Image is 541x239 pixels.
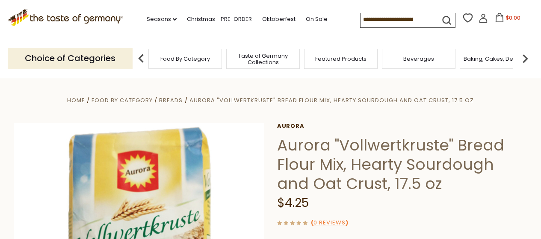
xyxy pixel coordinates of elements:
[277,123,527,130] a: Aurora
[229,53,297,65] a: Taste of Germany Collections
[403,56,434,62] a: Beverages
[306,15,328,24] a: On Sale
[133,50,150,67] img: previous arrow
[517,50,534,67] img: next arrow
[67,96,85,104] a: Home
[464,56,530,62] a: Baking, Cakes, Desserts
[277,195,309,211] span: $4.25
[313,218,346,227] a: 0 Reviews
[160,56,210,62] a: Food By Category
[490,13,526,26] button: $0.00
[8,48,133,69] p: Choice of Categories
[506,14,520,21] span: $0.00
[277,136,527,193] h1: Aurora "Vollwertkruste" Bread Flour Mix, Hearty Sourdough and Oat Crust, 17.5 oz
[315,56,367,62] a: Featured Products
[187,15,252,24] a: Christmas - PRE-ORDER
[311,218,348,227] span: ( )
[262,15,296,24] a: Oktoberfest
[92,96,153,104] a: Food By Category
[159,96,183,104] a: Breads
[189,96,474,104] a: Aurora "Vollwertkruste" Bread Flour Mix, Hearty Sourdough and Oat Crust, 17.5 oz
[147,15,177,24] a: Seasons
